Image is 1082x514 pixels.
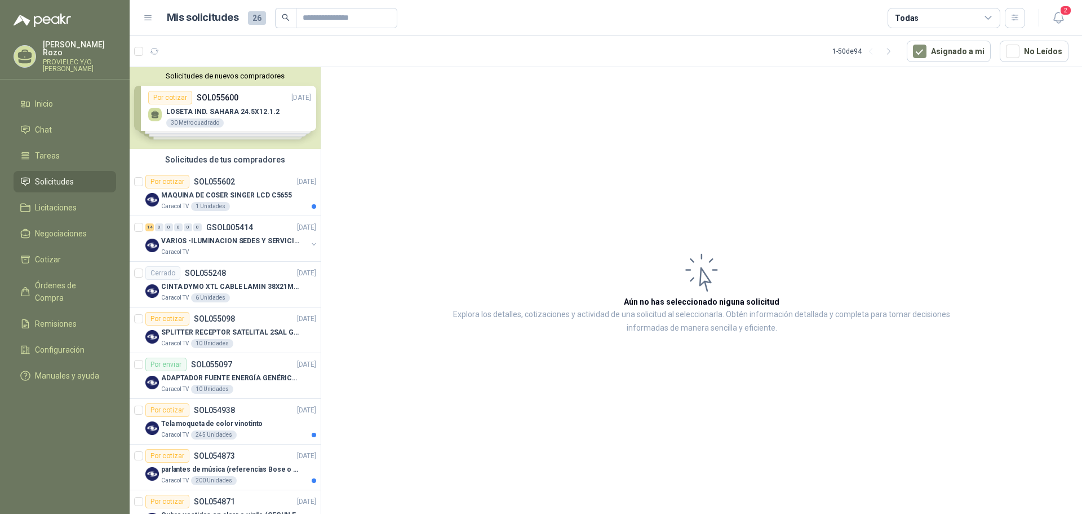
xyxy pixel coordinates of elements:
[134,72,316,80] button: Solicitudes de nuevos compradores
[35,150,60,162] span: Tareas
[130,445,321,490] a: Por cotizarSOL054873[DATE] Company Logoparlantes de música (referencias Bose o Alexa) CON MARCACI...
[165,223,173,231] div: 0
[248,11,266,25] span: 26
[206,223,253,231] p: GSOL005414
[145,330,159,344] img: Company Logo
[907,41,991,62] button: Asignado a mi
[145,449,189,463] div: Por cotizar
[14,119,116,140] a: Chat
[282,14,290,21] span: search
[191,476,237,485] div: 200 Unidades
[14,171,116,192] a: Solicitudes
[161,327,301,338] p: SPLITTER RECEPTOR SATELITAL 2SAL GT-SP21
[130,307,321,353] a: Por cotizarSOL055098[DATE] Company LogoSPLITTER RECEPTOR SATELITAL 2SAL GT-SP21Caracol TV10 Unidades
[145,193,159,207] img: Company Logo
[145,467,159,481] img: Company Logo
[35,175,74,188] span: Solicitudes
[14,14,71,27] img: Logo peakr
[624,296,779,308] h3: Aún no has seleccionado niguna solicitud
[895,12,919,24] div: Todas
[145,358,187,371] div: Por enviar
[167,10,239,26] h1: Mis solicitudes
[832,42,898,60] div: 1 - 50 de 94
[161,430,189,440] p: Caracol TV
[14,93,116,115] a: Inicio
[161,339,189,348] p: Caracol TV
[130,170,321,216] a: Por cotizarSOL055602[DATE] Company LogoMAQUINA DE COSER SINGER LCD C5655Caracol TV1 Unidades
[191,430,237,440] div: 245 Unidades
[14,365,116,386] a: Manuales y ayuda
[130,399,321,445] a: Por cotizarSOL054938[DATE] Company LogoTela moqueta de color vinotintoCaracol TV245 Unidades
[185,269,226,277] p: SOL055248
[35,98,53,110] span: Inicio
[297,268,316,279] p: [DATE]
[191,293,230,302] div: 6 Unidades
[14,339,116,361] a: Configuración
[14,145,116,166] a: Tareas
[35,253,61,266] span: Cotizar
[35,201,77,214] span: Licitaciones
[43,59,116,72] p: PROVIELEC Y/O [PERSON_NAME]
[35,279,105,304] span: Órdenes de Compra
[145,376,159,389] img: Company Logo
[161,202,189,211] p: Caracol TV
[130,262,321,307] a: CerradoSOL055248[DATE] Company LogoCINTA DYMO XTL CABLE LAMIN 38X21MMBLANCOCaracol TV6 Unidades
[297,222,316,233] p: [DATE]
[161,248,189,257] p: Caracol TV
[14,197,116,218] a: Licitaciones
[130,353,321,399] a: Por enviarSOL055097[DATE] Company LogoADAPTADOR FUENTE ENERGÍA GENÉRICO 24V 1ACaracol TV10 Unidades
[161,293,189,302] p: Caracol TV
[35,370,99,382] span: Manuales y ayuda
[155,223,163,231] div: 0
[14,313,116,335] a: Remisiones
[145,221,318,257] a: 14 0 0 0 0 0 GSOL005414[DATE] Company LogoVARIOS -ILUMINACION SEDES Y SERVICIOSCaracol TV
[145,495,189,508] div: Por cotizar
[145,175,189,188] div: Por cotizar
[297,497,316,507] p: [DATE]
[161,464,301,475] p: parlantes de música (referencias Bose o Alexa) CON MARCACION 1 LOGO (Mas datos en el adjunto)
[35,318,77,330] span: Remisiones
[161,373,301,384] p: ADAPTADOR FUENTE ENERGÍA GENÉRICO 24V 1A
[1048,8,1068,28] button: 2
[130,67,321,149] div: Solicitudes de nuevos compradoresPor cotizarSOL055600[DATE] LOSETA IND. SAHARA 24.5X12.1.230 Metr...
[193,223,202,231] div: 0
[161,476,189,485] p: Caracol TV
[14,275,116,309] a: Órdenes de Compra
[161,282,301,292] p: CINTA DYMO XTL CABLE LAMIN 38X21MMBLANCO
[145,284,159,298] img: Company Logo
[14,249,116,270] a: Cotizar
[35,227,87,240] span: Negociaciones
[145,239,159,252] img: Company Logo
[297,451,316,462] p: [DATE]
[161,190,292,201] p: MAQUINA DE COSER SINGER LCD C5655
[194,315,235,323] p: SOL055098
[35,124,52,136] span: Chat
[145,223,154,231] div: 14
[194,452,235,460] p: SOL054873
[145,403,189,417] div: Por cotizar
[145,312,189,326] div: Por cotizar
[194,406,235,414] p: SOL054938
[161,385,189,394] p: Caracol TV
[297,177,316,187] p: [DATE]
[191,339,233,348] div: 10 Unidades
[174,223,183,231] div: 0
[130,149,321,170] div: Solicitudes de tus compradores
[191,202,230,211] div: 1 Unidades
[35,344,85,356] span: Configuración
[14,223,116,244] a: Negociaciones
[194,498,235,506] p: SOL054871
[1000,41,1068,62] button: No Leídos
[191,385,233,394] div: 10 Unidades
[145,421,159,435] img: Company Logo
[161,236,301,247] p: VARIOS -ILUMINACION SEDES Y SERVICIOS
[184,223,192,231] div: 0
[191,361,232,368] p: SOL055097
[297,314,316,324] p: [DATE]
[297,359,316,370] p: [DATE]
[145,266,180,280] div: Cerrado
[1059,5,1072,16] span: 2
[161,419,263,429] p: Tela moqueta de color vinotinto
[43,41,116,56] p: [PERSON_NAME] Rozo
[194,178,235,186] p: SOL055602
